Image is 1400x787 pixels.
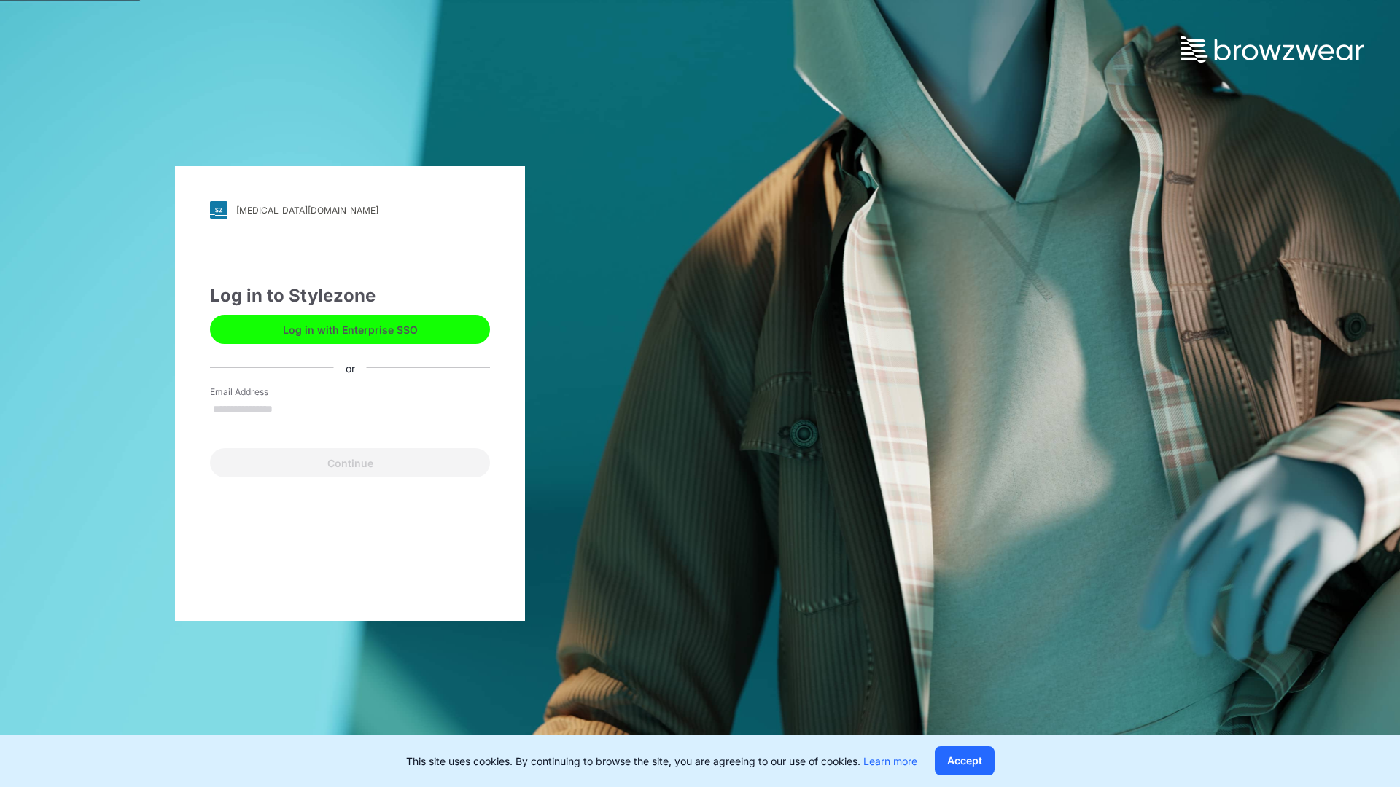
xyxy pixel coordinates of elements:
[863,755,917,767] a: Learn more
[935,746,995,775] button: Accept
[210,201,227,219] img: svg+xml;base64,PHN2ZyB3aWR0aD0iMjgiIGhlaWdodD0iMjgiIHZpZXdCb3g9IjAgMCAyOCAyOCIgZmlsbD0ibm9uZSIgeG...
[210,385,312,399] label: Email Address
[406,753,917,769] p: This site uses cookies. By continuing to browse the site, you are agreeing to our use of cookies.
[1181,36,1364,63] img: browzwear-logo.73288ffb.svg
[210,315,490,344] button: Log in with Enterprise SSO
[210,201,490,219] a: [MEDICAL_DATA][DOMAIN_NAME]
[334,360,367,375] div: or
[210,283,490,309] div: Log in to Stylezone
[236,205,378,216] div: [MEDICAL_DATA][DOMAIN_NAME]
